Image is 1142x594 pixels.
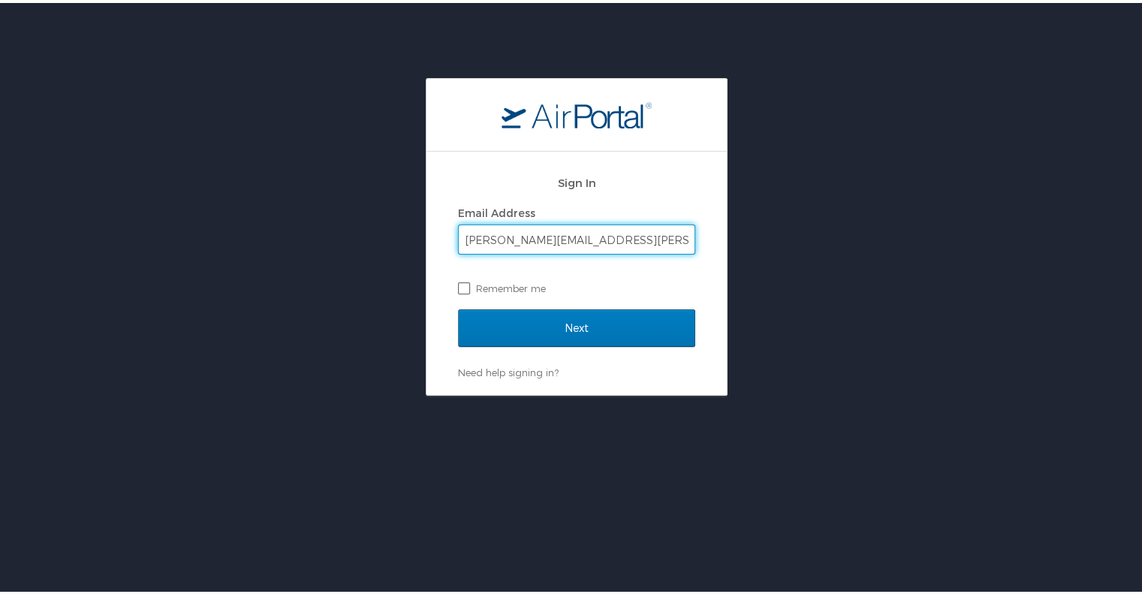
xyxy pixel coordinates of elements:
img: logo [502,98,652,125]
input: Next [458,306,695,344]
label: Email Address [458,204,535,216]
h2: Sign In [458,171,695,188]
label: Remember me [458,274,695,297]
a: Need help signing in? [458,363,559,375]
